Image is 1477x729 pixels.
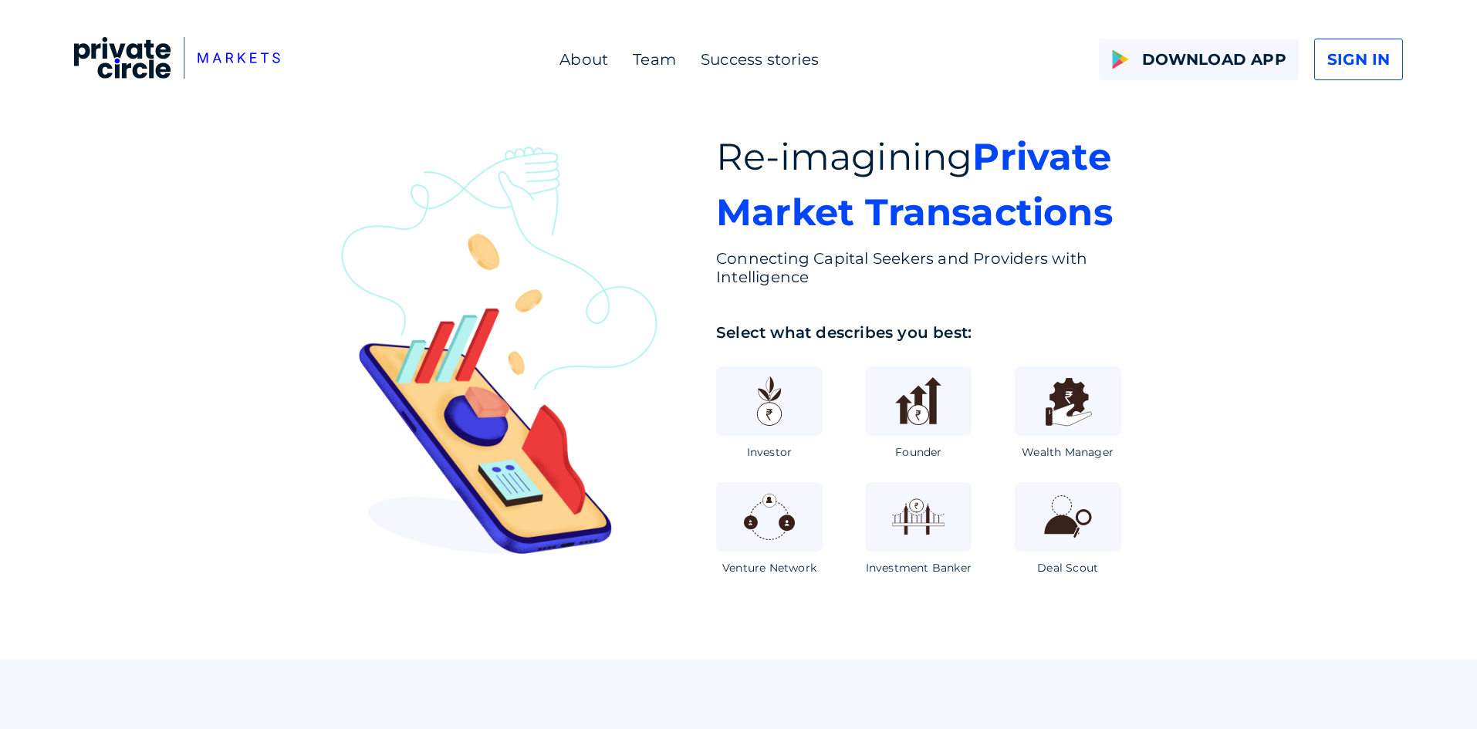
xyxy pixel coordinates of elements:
strong: Private Market Transactions [716,134,1113,235]
div: Investment Banker [866,561,972,575]
a: logo [74,37,280,83]
div: Success stories [701,48,819,71]
div: Founder [895,445,941,459]
img: icon [741,373,798,430]
div: Wealth Manager [1022,445,1114,459]
span: SIGN IN [1327,48,1390,71]
img: logo [74,37,280,79]
span: DOWNLOAD APP [1142,48,1286,71]
div: Investor [747,445,793,459]
div: Team [633,48,676,71]
img: icon [1039,488,1097,545]
div: Connecting Capital Seekers and Providers with Intelligence [716,249,1141,286]
img: icon [890,373,947,430]
div: Deal Scout [1037,561,1098,575]
div: Venture Network [722,561,816,575]
div: Select what describes you best: [716,323,1141,342]
img: icon [1039,373,1097,430]
img: icon [741,488,798,545]
img: logo [1111,50,1130,69]
div: About [559,48,608,71]
div: Re-imagining [716,129,1141,240]
img: icon [890,488,947,545]
img: header [336,147,662,555]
